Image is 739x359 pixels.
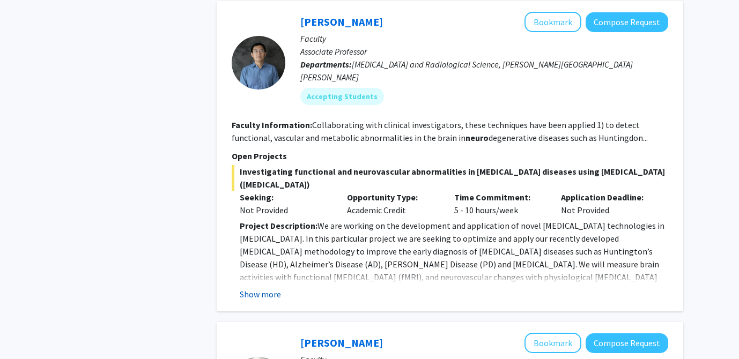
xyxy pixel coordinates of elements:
[300,336,383,349] a: [PERSON_NAME]
[561,191,652,204] p: Application Deadline:
[300,32,668,45] p: Faculty
[300,45,668,58] p: Associate Professor
[8,311,46,351] iframe: Chat
[300,88,384,105] mat-chip: Accepting Students
[232,119,648,143] fg-read-more: Collaborating with clinical investigators, these techniques have been applied 1) to detect functi...
[446,191,553,216] div: 5 - 10 hours/week
[232,119,312,130] b: Faculty Information:
[240,191,331,204] p: Seeking:
[240,288,281,301] button: Show more
[232,149,668,162] p: Open Projects
[347,191,438,204] p: Opportunity Type:
[524,333,581,353] button: Add Joann Bodurtha to Bookmarks
[454,191,545,204] p: Time Commitment:
[586,333,668,353] button: Compose Request to Joann Bodurtha
[339,191,446,216] div: Academic Credit
[553,191,660,216] div: Not Provided
[524,12,581,32] button: Add Jun Hua to Bookmarks
[240,219,668,296] p: We are working on the development and application of novel [MEDICAL_DATA] technologies in [MEDICA...
[240,220,317,231] strong: Project Description:
[232,165,668,191] span: Investigating functional and neurovascular abnormalities in [MEDICAL_DATA] diseases using [MEDICA...
[586,12,668,32] button: Compose Request to Jun Hua
[300,15,383,28] a: [PERSON_NAME]
[465,132,489,143] b: neuro
[300,59,633,83] span: [MEDICAL_DATA] and Radiological Science, [PERSON_NAME][GEOGRAPHIC_DATA][PERSON_NAME]
[240,204,331,216] div: Not Provided
[300,59,352,70] b: Departments:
